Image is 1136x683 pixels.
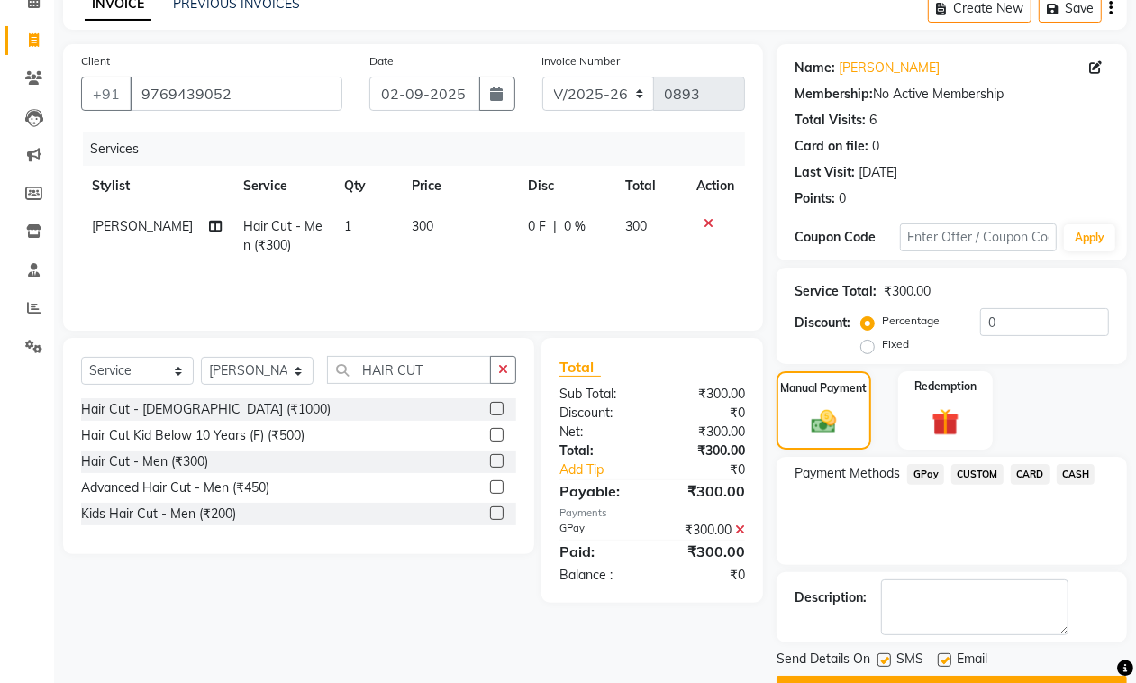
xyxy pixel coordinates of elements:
div: Paid: [546,541,652,562]
div: Hair Cut - [DEMOGRAPHIC_DATA] (₹1000) [81,400,331,419]
span: GPay [907,464,944,485]
img: _gift.svg [923,405,967,439]
div: ₹0 [652,404,759,423]
div: Name: [795,59,835,77]
input: Search or Scan [327,356,491,384]
div: ₹300.00 [652,521,759,540]
div: ₹300.00 [652,423,759,442]
label: Manual Payment [781,380,868,396]
div: [DATE] [859,163,897,182]
label: Date [369,53,394,69]
input: Enter Offer / Coupon Code [900,223,1057,251]
div: Hair Cut Kid Below 10 Years (F) (₹500) [81,426,304,445]
div: Membership: [795,85,873,104]
div: Balance : [546,566,652,585]
span: Hair Cut - Men (₹300) [243,218,323,253]
div: Card on file: [795,137,868,156]
div: 0 [872,137,879,156]
div: ₹300.00 [884,282,931,301]
div: ₹0 [670,460,759,479]
div: Payable: [546,480,652,502]
div: 6 [869,111,877,130]
div: Kids Hair Cut - Men (₹200) [81,505,236,524]
div: Discount: [795,314,850,332]
span: Total [559,358,601,377]
label: Fixed [882,336,909,352]
div: Services [83,132,759,166]
span: CASH [1057,464,1095,485]
span: Send Details On [777,650,870,672]
label: Client [81,53,110,69]
span: SMS [896,650,923,672]
a: Add Tip [546,460,670,479]
div: GPay [546,521,652,540]
div: Advanced Hair Cut - Men (₹450) [81,478,269,497]
span: Email [957,650,987,672]
th: Stylist [81,166,232,206]
th: Total [614,166,686,206]
label: Invoice Number [542,53,621,69]
div: ₹300.00 [652,480,759,502]
a: [PERSON_NAME] [839,59,940,77]
span: Payment Methods [795,464,900,483]
div: Discount: [546,404,652,423]
div: Description: [795,588,867,607]
div: ₹300.00 [652,541,759,562]
input: Search by Name/Mobile/Email/Code [130,77,342,111]
label: Percentage [882,313,940,329]
div: 0 [839,189,846,208]
div: Service Total: [795,282,877,301]
button: +91 [81,77,132,111]
div: Hair Cut - Men (₹300) [81,452,208,471]
th: Price [401,166,518,206]
div: Total Visits: [795,111,866,130]
span: | [553,217,557,236]
div: Total: [546,442,652,460]
div: Net: [546,423,652,442]
span: 1 [345,218,352,234]
div: Sub Total: [546,385,652,404]
div: Points: [795,189,835,208]
span: 0 % [564,217,586,236]
span: CUSTOM [951,464,1004,485]
span: 0 F [528,217,546,236]
div: Coupon Code [795,228,899,247]
span: 300 [625,218,647,234]
th: Service [232,166,333,206]
div: ₹0 [652,566,759,585]
div: Payments [559,505,745,521]
span: [PERSON_NAME] [92,218,193,234]
div: ₹300.00 [652,442,759,460]
th: Qty [334,166,401,206]
div: No Active Membership [795,85,1109,104]
button: Apply [1064,224,1115,251]
span: 300 [412,218,433,234]
span: CARD [1011,464,1050,485]
div: Last Visit: [795,163,855,182]
label: Redemption [914,378,977,395]
th: Disc [517,166,614,206]
div: ₹300.00 [652,385,759,404]
th: Action [686,166,745,206]
img: _cash.svg [804,407,844,436]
